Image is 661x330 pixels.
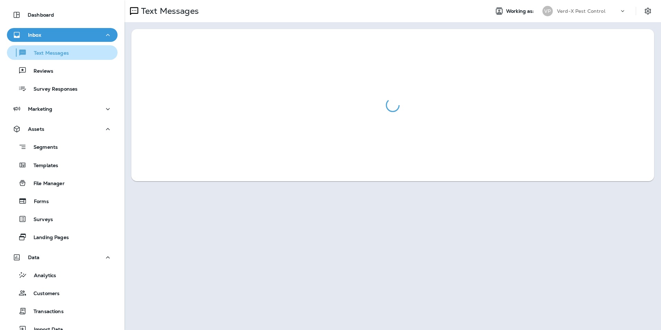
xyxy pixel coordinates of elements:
[27,181,65,187] p: File Manager
[28,255,40,260] p: Data
[27,235,69,241] p: Landing Pages
[7,230,118,244] button: Landing Pages
[7,102,118,116] button: Marketing
[7,45,118,60] button: Text Messages
[28,126,44,132] p: Assets
[28,32,41,38] p: Inbox
[7,158,118,172] button: Templates
[7,250,118,264] button: Data
[7,8,118,22] button: Dashboard
[27,50,69,57] p: Text Messages
[7,304,118,318] button: Transactions
[7,268,118,282] button: Analytics
[557,8,605,14] p: Verd-X Pest Control
[27,86,77,93] p: Survey Responses
[28,12,54,18] p: Dashboard
[27,144,58,151] p: Segments
[7,212,118,226] button: Surveys
[7,176,118,190] button: File Manager
[7,122,118,136] button: Assets
[7,63,118,78] button: Reviews
[27,68,53,75] p: Reviews
[27,273,56,279] p: Analytics
[27,163,58,169] p: Templates
[506,8,536,14] span: Working as:
[642,5,654,17] button: Settings
[27,199,49,205] p: Forms
[7,194,118,208] button: Forms
[138,6,199,16] p: Text Messages
[7,81,118,96] button: Survey Responses
[7,28,118,42] button: Inbox
[7,286,118,300] button: Customers
[7,139,118,154] button: Segments
[542,6,553,16] div: VP
[27,309,64,315] p: Transactions
[27,217,53,223] p: Surveys
[27,291,59,297] p: Customers
[28,106,52,112] p: Marketing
